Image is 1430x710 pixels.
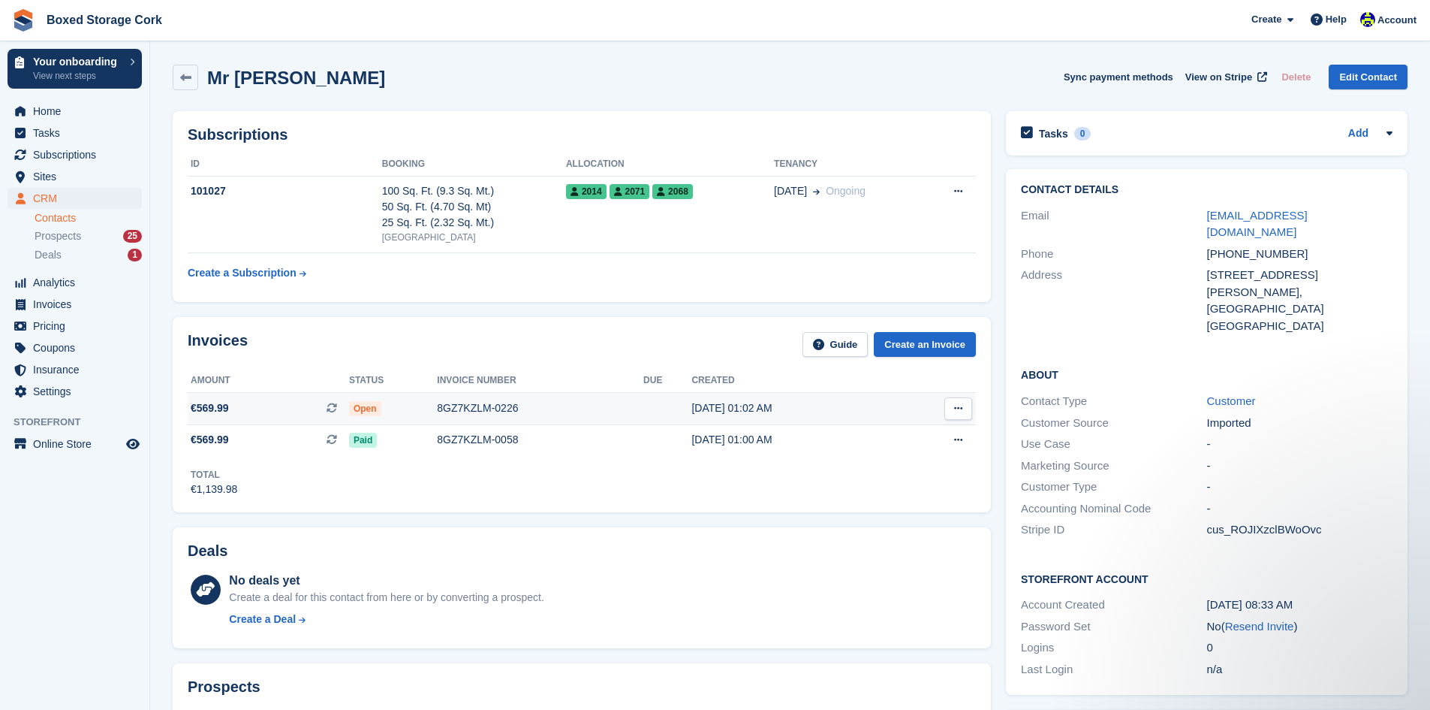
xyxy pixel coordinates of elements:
[8,144,142,165] a: menu
[1021,639,1206,657] div: Logins
[8,316,142,337] a: menu
[874,332,976,357] a: Create an Invoice
[566,184,607,199] span: 2014
[188,265,297,281] div: Create a Subscription
[191,482,237,497] div: €1,139.98
[41,8,168,32] a: Boxed Storage Cork
[33,337,123,358] span: Coupons
[1225,620,1294,633] a: Resend Invite
[229,572,543,590] div: No deals yet
[35,229,81,243] span: Prospects
[1021,367,1392,382] h2: About
[437,369,643,393] th: Invoice number
[1207,521,1392,539] div: cus_ROJIXzclBWoOvc
[691,400,896,416] div: [DATE] 01:02 AM
[8,381,142,402] a: menu
[8,272,142,293] a: menu
[35,228,142,244] a: Prospects 25
[229,612,296,627] div: Create a Deal
[35,248,62,262] span: Deals
[1326,12,1347,27] span: Help
[14,415,149,430] span: Storefront
[33,359,123,380] span: Insurance
[229,590,543,606] div: Create a deal for this contact from here or by converting a prospect.
[1021,458,1206,475] div: Marketing Source
[1207,618,1392,636] div: No
[33,69,122,83] p: View next steps
[1021,571,1392,586] h2: Storefront Account
[8,359,142,380] a: menu
[1207,318,1392,335] div: [GEOGRAPHIC_DATA]
[437,400,643,416] div: 8GZ7KZLM-0226
[188,332,248,357] h2: Invoices
[8,122,142,144] a: menu
[1207,479,1392,496] div: -
[1207,436,1392,453] div: -
[8,337,142,358] a: menu
[124,435,142,453] a: Preview store
[188,126,976,144] h2: Subscriptions
[1207,209,1308,239] a: [EMAIL_ADDRESS][DOMAIN_NAME]
[33,122,123,144] span: Tasks
[652,184,693,199] span: 2068
[1207,458,1392,475] div: -
[1021,661,1206,678] div: Last Login
[188,183,382,199] div: 101027
[349,433,377,448] span: Paid
[437,432,643,448] div: 8GZ7KZLM-0058
[774,183,807,199] span: [DATE]
[382,231,566,244] div: [GEOGRAPHIC_DATA]
[1021,618,1206,636] div: Password Set
[802,332,869,357] a: Guide
[1021,597,1206,614] div: Account Created
[643,369,691,393] th: Due
[8,166,142,187] a: menu
[1074,127,1091,140] div: 0
[1348,125,1368,143] a: Add
[229,612,543,627] a: Create a Deal
[1329,65,1407,89] a: Edit Contact
[188,153,382,177] th: ID
[1207,301,1392,318] div: [GEOGRAPHIC_DATA]
[1021,479,1206,496] div: Customer Type
[8,294,142,315] a: menu
[188,369,349,393] th: Amount
[1221,620,1298,633] span: ( )
[8,188,142,209] a: menu
[1207,639,1392,657] div: 0
[1207,267,1392,301] div: [STREET_ADDRESS][PERSON_NAME],
[1185,70,1252,85] span: View on Stripe
[1179,65,1270,89] a: View on Stripe
[691,369,896,393] th: Created
[128,249,142,261] div: 1
[33,166,123,187] span: Sites
[1064,65,1173,89] button: Sync payment methods
[1207,246,1392,263] div: [PHONE_NUMBER]
[207,68,385,88] h2: Mr [PERSON_NAME]
[188,678,260,696] h2: Prospects
[1377,13,1416,28] span: Account
[123,230,142,243] div: 25
[33,56,122,67] p: Your onboarding
[826,185,866,197] span: Ongoing
[33,316,123,337] span: Pricing
[1021,207,1206,241] div: Email
[8,49,142,89] a: Your onboarding View next steps
[191,400,229,416] span: €569.99
[8,434,142,455] a: menu
[382,183,566,231] div: 100 Sq. Ft. (9.3 Sq. Mt.) 50 Sq. Ft. (4.70 Sq. Mt) 25 Sq. Ft. (2.32 Sq. Mt.)
[1207,597,1392,614] div: [DATE] 08:33 AM
[33,294,123,315] span: Invoices
[1207,394,1256,407] a: Customer
[1021,415,1206,432] div: Customer Source
[1039,127,1068,140] h2: Tasks
[33,188,123,209] span: CRM
[33,434,123,455] span: Online Store
[691,432,896,448] div: [DATE] 01:00 AM
[188,542,227,560] h2: Deals
[1207,661,1392,678] div: n/a
[1021,436,1206,453] div: Use Case
[12,9,35,32] img: stora-icon-8386f47178a22dfd0bd8f6a31ec36ba5ce8667c1dd55bd0f319d3a0aa187defe.svg
[1207,500,1392,518] div: -
[349,369,437,393] th: Status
